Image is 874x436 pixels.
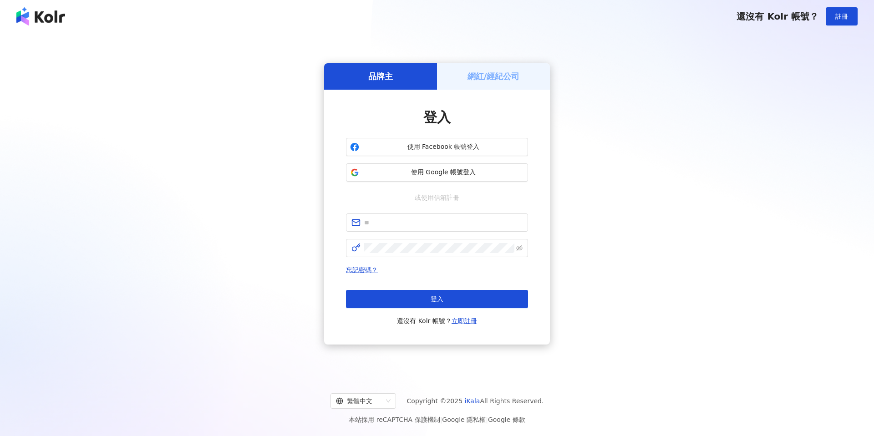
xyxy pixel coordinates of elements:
[408,193,466,203] span: 或使用信箱註冊
[423,109,451,125] span: 登入
[516,245,523,251] span: eye-invisible
[442,416,486,423] a: Google 隱私權
[407,395,544,406] span: Copyright © 2025 All Rights Reserved.
[835,13,848,20] span: 註冊
[737,11,818,22] span: 還沒有 Kolr 帳號？
[488,416,525,423] a: Google 條款
[346,163,528,182] button: 使用 Google 帳號登入
[431,295,443,303] span: 登入
[397,315,477,326] span: 還沒有 Kolr 帳號？
[363,142,524,152] span: 使用 Facebook 帳號登入
[368,71,393,82] h5: 品牌主
[452,317,477,324] a: 立即註冊
[346,290,528,308] button: 登入
[440,416,442,423] span: |
[467,71,520,82] h5: 網紅/經紀公司
[465,397,480,405] a: iKala
[486,416,488,423] span: |
[363,168,524,177] span: 使用 Google 帳號登入
[349,414,525,425] span: 本站採用 reCAPTCHA 保護機制
[346,138,528,156] button: 使用 Facebook 帳號登入
[826,7,858,25] button: 註冊
[16,7,65,25] img: logo
[346,266,378,274] a: 忘記密碼？
[336,394,382,408] div: 繁體中文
